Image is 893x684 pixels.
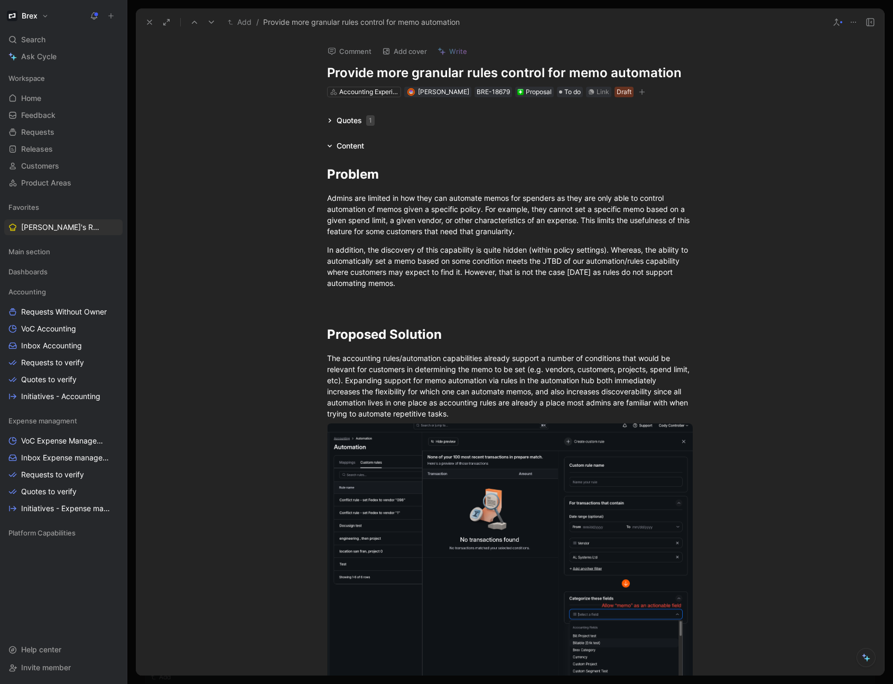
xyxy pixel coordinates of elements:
[4,304,123,320] a: Requests Without Owner
[21,391,100,402] span: Initiatives - Accounting
[323,114,379,127] div: Quotes1
[323,44,376,59] button: Comment
[4,90,123,106] a: Home
[4,338,123,354] a: Inbox Accounting
[327,192,693,237] div: Admins are limited in how they can automate memos for spenders as they are only able to control a...
[22,11,38,21] h1: Brex
[4,525,123,541] div: Platform Capabilities
[327,327,442,342] strong: Proposed Solution
[4,660,123,676] div: Invite member
[4,355,123,371] a: Requests to verify
[7,11,17,21] img: Brex
[4,284,123,300] div: Accounting
[337,140,364,152] div: Content
[21,50,57,63] span: Ask Cycle
[4,525,123,544] div: Platform Capabilities
[4,175,123,191] a: Product Areas
[339,87,398,97] div: Accounting Experience
[323,140,368,152] div: Content
[4,433,123,449] a: VoC Expense Management
[21,503,110,514] span: Initiatives - Expense management
[4,467,123,483] a: Requests to verify
[617,87,631,97] div: Draft
[4,8,51,23] button: BrexBrex
[21,645,61,654] span: Help center
[21,436,108,446] span: VoC Expense Management
[4,389,123,404] a: Initiatives - Accounting
[21,307,107,317] span: Requests Without Owner
[4,124,123,140] a: Requests
[4,264,123,280] div: Dashboards
[4,264,123,283] div: Dashboards
[4,141,123,157] a: Releases
[408,89,414,95] img: avatar
[4,484,123,500] a: Quotes to verify
[21,127,54,137] span: Requests
[4,244,123,263] div: Main section
[4,413,123,516] div: Expense managmentVoC Expense ManagementInbox Expense managementRequests to verifyQuotes to verify...
[564,87,581,97] span: To do
[21,33,45,46] span: Search
[4,501,123,516] a: Initiatives - Expense management
[8,415,77,426] span: Expense managment
[21,486,77,497] span: Quotes to verify
[21,110,55,121] span: Feedback
[8,73,45,84] span: Workspace
[327,64,693,81] h1: Provide more granular rules control for memo automation
[597,87,609,97] div: Link
[433,44,472,59] button: Write
[366,115,375,126] div: 1
[327,353,693,419] div: The accounting rules/automation capabilities already support a number of conditions that would be...
[4,284,123,404] div: AccountingRequests Without OwnerVoC AccountingInbox AccountingRequests to verifyQuotes to verifyI...
[21,178,71,188] span: Product Areas
[8,246,50,257] span: Main section
[4,49,123,64] a: Ask Cycle
[21,323,76,334] span: VoC Accounting
[449,47,467,56] span: Write
[4,70,123,86] div: Workspace
[327,167,379,182] strong: Problem
[21,144,53,154] span: Releases
[21,374,77,385] span: Quotes to verify
[337,114,375,127] div: Quotes
[8,286,46,297] span: Accounting
[21,340,82,351] span: Inbox Accounting
[4,642,123,658] div: Help center
[377,44,432,59] button: Add cover
[517,87,552,97] div: Proposal
[4,199,123,215] div: Favorites
[4,158,123,174] a: Customers
[327,244,693,289] div: In addition, the discovery of this capability is quite hidden (within policy settings). Whereas, ...
[21,222,100,233] span: [PERSON_NAME]'s Requests
[4,244,123,260] div: Main section
[8,266,48,277] span: Dashboards
[4,413,123,429] div: Expense managment
[515,87,554,97] div: ❇️Proposal
[557,87,583,97] div: To do
[21,452,109,463] span: Inbox Expense management
[4,321,123,337] a: VoC Accounting
[256,16,259,29] span: /
[225,16,254,29] button: Add
[21,357,84,368] span: Requests to verify
[21,93,41,104] span: Home
[477,87,510,97] div: BRE-18679
[4,219,123,235] a: [PERSON_NAME]'s Requests
[263,16,460,29] span: Provide more granular rules control for memo automation
[21,663,71,672] span: Invite member
[8,528,76,538] span: Platform Capabilities
[4,107,123,123] a: Feedback
[21,469,84,480] span: Requests to verify
[4,450,123,466] a: Inbox Expense management
[4,32,123,48] div: Search
[4,372,123,387] a: Quotes to verify
[517,89,524,95] img: ❇️
[21,161,59,171] span: Customers
[418,88,469,96] span: [PERSON_NAME]
[8,202,39,212] span: Favorites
